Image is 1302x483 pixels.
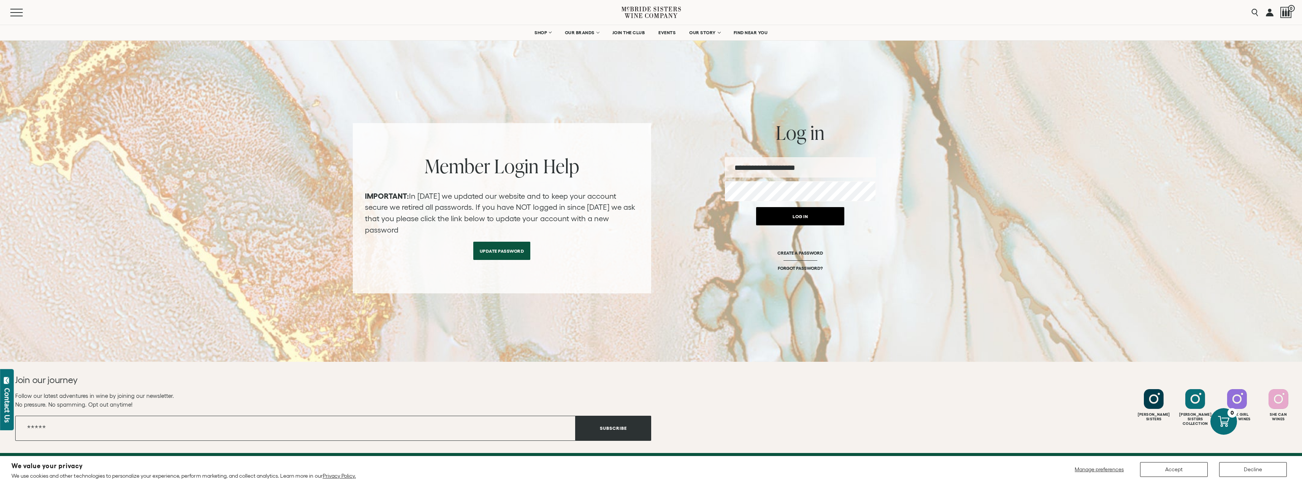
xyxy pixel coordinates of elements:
span: OUR BRANDS [565,30,595,35]
button: Subscribe [576,416,651,441]
a: Update Password [473,242,531,260]
strong: IMPORTANT: [365,192,409,200]
div: [PERSON_NAME] Sisters [1134,412,1174,421]
p: Follow our latest adventures in wine by joining our newsletter. No pressure. No spamming. Opt out... [15,391,651,409]
a: Follow McBride Sisters Collection on Instagram [PERSON_NAME] SistersCollection [1175,389,1215,426]
button: Accept [1140,462,1208,477]
div: Contact Us [3,388,11,423]
div: She Can Wines [1259,412,1298,421]
input: Email [15,416,576,441]
a: EVENTS [653,25,680,40]
a: OUR STORY [684,25,725,40]
span: Manage preferences [1075,466,1124,472]
div: [PERSON_NAME] Sisters Collection [1175,412,1215,426]
h2: Member Login Help [365,157,639,176]
p: We use cookies and other technologies to personalize your experience, perform marketing, and coll... [11,472,356,479]
a: JOIN THE CLUB [607,25,650,40]
div: 0 [1227,408,1237,418]
a: Follow McBride Sisters on Instagram [PERSON_NAME]Sisters [1134,389,1174,421]
a: SHOP [530,25,556,40]
a: Privacy Policy. [323,473,356,479]
a: Follow SHE CAN Wines on Instagram She CanWines [1259,389,1298,421]
span: SHOP [534,30,547,35]
h2: Join our journey [15,374,587,386]
button: Mobile Menu Trigger [10,9,38,16]
span: EVENTS [658,30,676,35]
a: Follow Black Girl Magic Wines on Instagram Black GirlMagic Wines [1217,389,1257,421]
a: FORGOT PASSWORD? [778,265,823,271]
span: JOIN THE CLUB [612,30,645,35]
button: Log in [756,207,844,225]
span: 0 [1288,5,1295,12]
button: Decline [1219,462,1287,477]
span: OUR STORY [689,30,716,35]
a: CREATE A PASSWORD [777,250,823,265]
a: OUR BRANDS [560,25,604,40]
button: Manage preferences [1070,462,1129,477]
h2: We value your privacy [11,463,356,469]
a: FIND NEAR YOU [729,25,773,40]
p: In [DATE] we updated our website and to keep your account secure we retired all passwords. If you... [365,191,639,236]
h2: Log in [725,123,876,142]
span: FIND NEAR YOU [734,30,768,35]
